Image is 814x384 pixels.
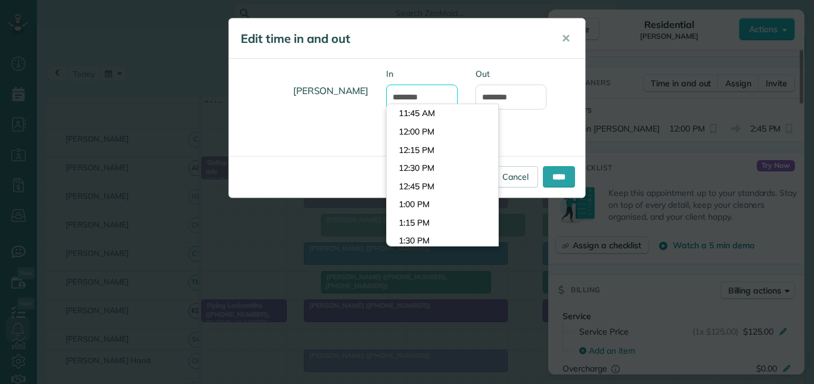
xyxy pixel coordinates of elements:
li: 12:15 PM [387,141,498,160]
li: 11:45 AM [387,104,498,123]
h5: Edit time in and out [241,30,545,47]
li: 1:15 PM [387,214,498,232]
li: 12:30 PM [387,159,498,177]
h4: [PERSON_NAME] [238,74,368,108]
span: ✕ [561,32,570,45]
li: 12:00 PM [387,123,498,141]
label: In [386,68,458,80]
li: 1:00 PM [387,195,498,214]
a: Cancel [493,166,538,188]
li: 1:30 PM [387,232,498,250]
li: 12:45 PM [387,177,498,196]
label: Out [476,68,547,80]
